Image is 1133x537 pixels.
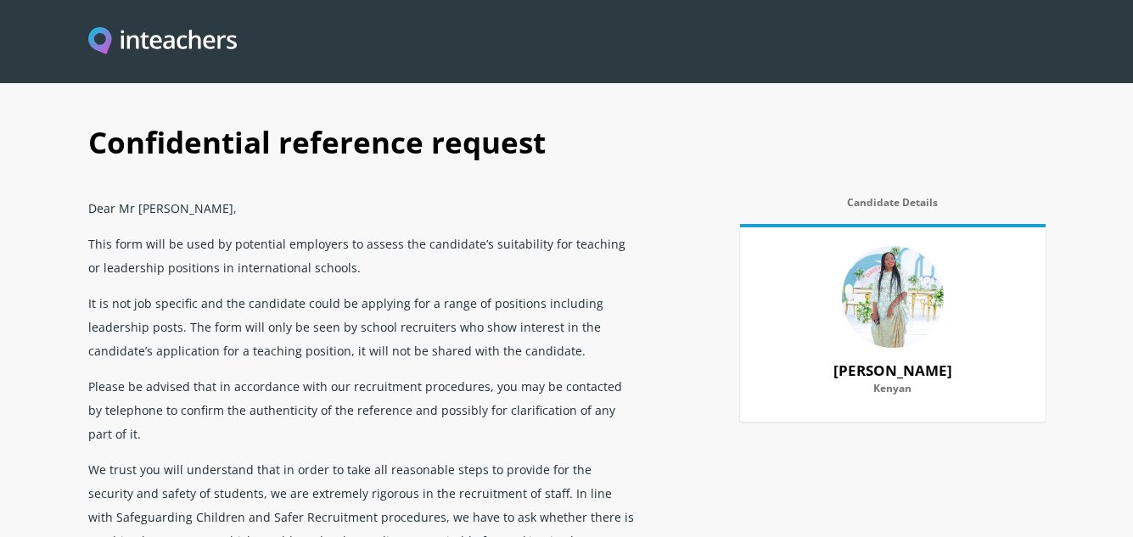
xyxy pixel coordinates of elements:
[760,383,1025,405] label: Kenyan
[88,27,238,57] a: Visit this site's homepage
[740,197,1046,219] label: Candidate Details
[842,246,944,348] img: 80513
[88,107,1046,190] h1: Confidential reference request
[88,368,638,451] p: Please be advised that in accordance with our recruitment procedures, you may be contacted by tel...
[88,285,638,368] p: It is not job specific and the candidate could be applying for a range of positions including lea...
[88,27,238,57] img: Inteachers
[833,361,952,380] strong: [PERSON_NAME]
[88,226,638,285] p: This form will be used by potential employers to assess the candidate’s suitability for teaching ...
[88,190,638,226] p: Dear Mr [PERSON_NAME],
